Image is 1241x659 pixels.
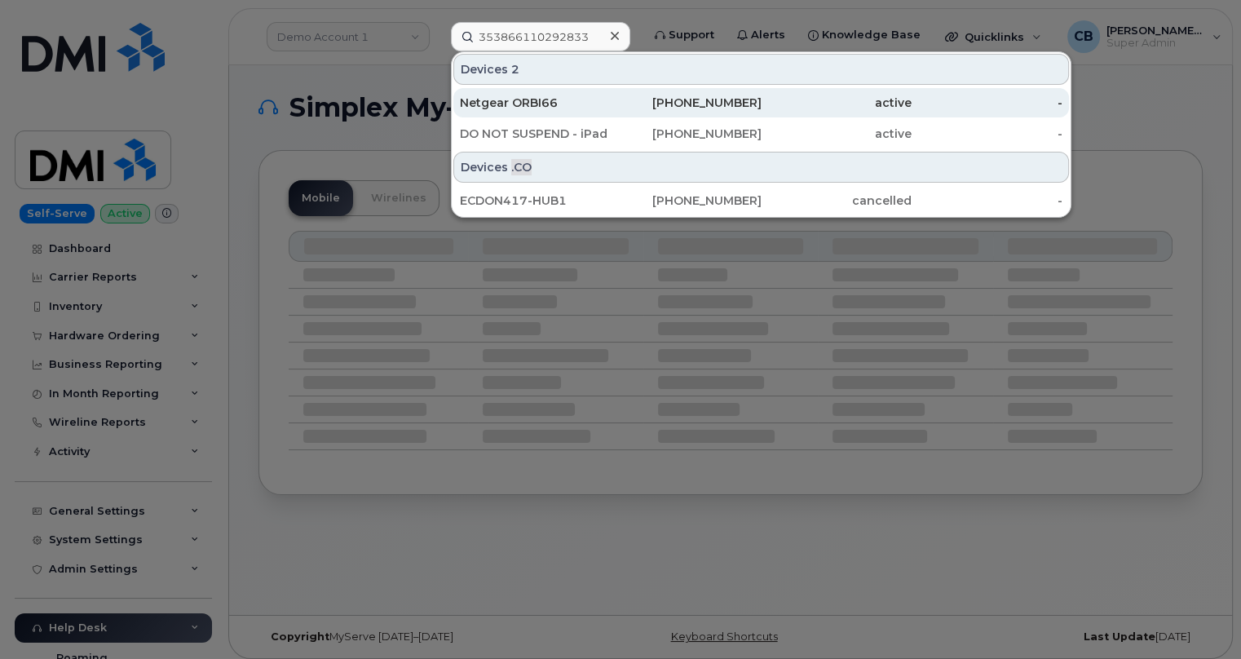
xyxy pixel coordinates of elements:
span: .CO [511,159,532,175]
div: active [762,126,912,142]
a: Netgear ORBI66[PHONE_NUMBER]active- [453,88,1069,117]
div: [PHONE_NUMBER] [611,126,762,142]
a: ECDON417-HUB1[PHONE_NUMBER]cancelled- [453,186,1069,215]
div: - [912,192,1062,209]
div: active [762,95,912,111]
a: DO NOT SUSPEND - iPad Trusted Number[PHONE_NUMBER]active- [453,119,1069,148]
div: - [912,95,1062,111]
div: [PHONE_NUMBER] [611,192,762,209]
div: ECDON417-HUB1 [460,192,611,209]
div: - [912,126,1062,142]
span: 2 [511,61,519,77]
div: Netgear ORBI66 [460,95,611,111]
div: Devices [453,152,1069,183]
div: DO NOT SUSPEND - iPad Trusted Number [460,126,611,142]
div: [PHONE_NUMBER] [611,95,762,111]
div: cancelled [762,192,912,209]
div: Devices [453,54,1069,85]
